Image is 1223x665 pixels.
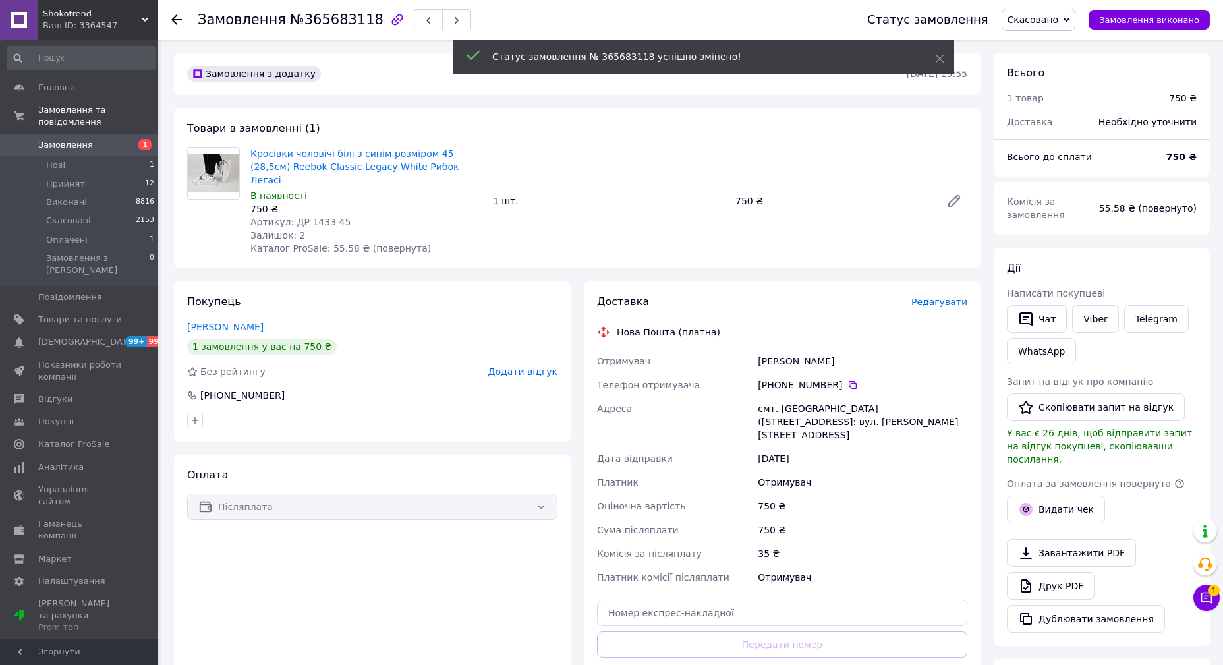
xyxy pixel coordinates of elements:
a: Viber [1072,305,1118,333]
button: Чат [1007,305,1067,333]
span: Отримувач [597,356,650,366]
div: [PHONE_NUMBER] [758,378,967,391]
span: 55.58 ₴ (повернуто) [1099,203,1197,214]
span: Відгуки [38,393,72,405]
div: Необхідно уточнити [1091,107,1205,136]
span: Маркет [38,553,72,565]
span: Замовлення та повідомлення [38,104,158,128]
span: Shokotrend [43,8,142,20]
span: 0 [150,252,154,276]
span: Управління сайтом [38,484,122,507]
span: Доставка [1007,117,1052,127]
button: Замовлення виконано [1089,10,1210,30]
div: Prom топ [38,622,122,633]
div: Отримувач [755,565,970,589]
span: Покупець [187,295,241,308]
span: 99+ [147,336,169,347]
div: Повернутися назад [171,13,182,26]
span: Комісія за післяплату [597,548,702,559]
span: Скасовано [1008,14,1059,25]
span: Показники роботи компанії [38,359,122,383]
span: Всього до сплати [1007,152,1092,162]
span: Написати покупцеві [1007,288,1105,299]
span: Оплата [187,469,228,481]
div: Нова Пошта (платна) [613,326,724,339]
span: Адреса [597,403,632,414]
span: Товари та послуги [38,314,122,326]
div: 750 ₴ [755,494,970,518]
span: Оплачені [46,234,88,246]
img: Кросівки чоловічі білі з синім розміром 45 (28,5см) Reebok Classic Legacy White Рибок Легасі [188,154,239,193]
a: Завантажити PDF [1007,539,1136,567]
span: Замовлення [198,12,286,28]
div: Статус замовлення № 365683118 успішно змінено! [492,50,902,63]
div: [PERSON_NAME] [755,349,970,373]
span: Аналітика [38,461,84,473]
button: Дублювати замовлення [1007,605,1165,633]
span: [PERSON_NAME] та рахунки [38,598,122,634]
div: Замовлення з додатку [187,66,321,82]
span: Гаманець компанії [38,518,122,542]
span: Головна [38,82,75,94]
span: Каталог ProSale [38,438,109,450]
span: Покупці [38,416,74,428]
span: Прийняті [46,178,87,190]
div: 750 ₴ [1169,92,1197,105]
div: 750 ₴ [755,518,970,542]
button: Скопіювати запит на відгук [1007,393,1185,421]
span: Замовлення виконано [1099,15,1199,25]
span: Всього [1007,67,1044,79]
div: 35 ₴ [755,542,970,565]
div: [PHONE_NUMBER] [199,389,286,402]
span: Комісія за замовлення [1007,196,1065,220]
div: смт. [GEOGRAPHIC_DATA] ([STREET_ADDRESS]: вул. [PERSON_NAME][STREET_ADDRESS] [755,397,970,447]
button: Видати чек [1007,496,1105,523]
span: 1 товар [1007,93,1044,103]
span: Платник комісії післяплати [597,572,729,583]
div: [DATE] [755,447,970,471]
span: Дії [1007,262,1021,274]
div: 1 шт. [488,192,730,210]
span: Товари в замовленні (1) [187,122,320,134]
span: №365683118 [290,12,384,28]
span: Повідомлення [38,291,102,303]
div: 750 ₴ [730,192,936,210]
span: Налаштування [38,575,105,587]
span: Без рейтингу [200,366,266,377]
span: Нові [46,159,65,171]
button: Чат з покупцем1 [1193,585,1220,611]
span: Оціночна вартість [597,501,685,511]
span: У вас є 26 днів, щоб відправити запит на відгук покупцеві, скопіювавши посилання. [1007,428,1192,465]
span: Дата відправки [597,453,673,464]
span: Виконані [46,196,87,208]
span: Замовлення [38,139,93,151]
span: Артикул: ДР 1433 45 [250,217,351,227]
span: Залишок: 2 [250,230,306,241]
span: 1 [150,234,154,246]
span: Платник [597,477,639,488]
span: Запит на відгук про компанію [1007,376,1153,387]
a: WhatsApp [1007,338,1076,364]
span: Оплата за замовлення повернута [1007,478,1171,489]
span: 1 [138,139,152,150]
span: Скасовані [46,215,91,227]
span: 8816 [136,196,154,208]
div: 1 замовлення у вас на 750 ₴ [187,339,337,355]
span: 12 [145,178,154,190]
a: Редагувати [941,188,967,214]
b: 750 ₴ [1166,152,1197,162]
span: [DEMOGRAPHIC_DATA] [38,336,136,348]
span: Каталог ProSale: 55.58 ₴ (повернута) [250,243,431,254]
span: Телефон отримувача [597,380,700,390]
input: Номер експрес-накладної [597,600,967,626]
span: 2153 [136,215,154,227]
span: 1 [150,159,154,171]
span: Додати відгук [488,366,557,377]
div: Статус замовлення [867,13,988,26]
span: 99+ [125,336,147,347]
input: Пошук [7,46,156,70]
span: Сума післяплати [597,525,679,535]
div: 750 ₴ [250,202,482,216]
a: Кросівки чоловічі білі з синім розміром 45 (28,5см) Reebok Classic Legacy White Рибок Легасі [250,148,459,185]
div: Ваш ID: 3364547 [43,20,158,32]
